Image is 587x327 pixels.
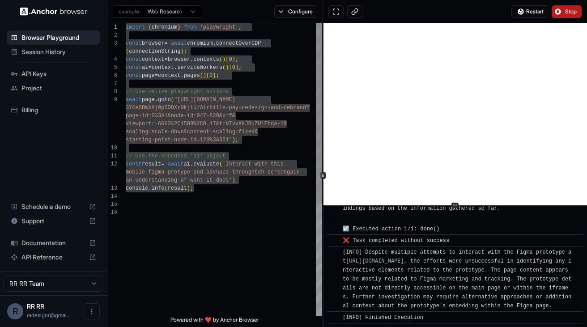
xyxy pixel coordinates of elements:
[7,214,100,228] div: Support
[107,23,117,31] div: 1
[107,96,117,104] div: 9
[126,72,142,79] span: const
[107,64,117,72] div: 5
[21,202,85,211] span: Schedule a demo
[552,5,582,18] button: Stop
[152,64,174,71] span: context
[526,8,544,15] span: Restart
[161,161,164,167] span: =
[190,161,193,167] span: .
[107,184,117,192] div: 13
[7,30,100,45] div: Browser Playground
[216,72,219,79] span: ;
[142,97,155,103] span: page
[107,39,117,47] div: 3
[126,129,258,135] span: scaling=scale-down&content-scaling=fixed&
[238,24,242,30] span: ;
[142,40,164,47] span: browser
[171,97,174,103] span: (
[107,88,117,96] div: 8
[200,24,238,30] span: 'playwright'
[155,72,158,79] span: =
[126,24,145,30] span: import
[232,56,235,63] span: ]
[126,177,232,183] span: an understanding of waht it does'
[209,72,213,79] span: 0
[20,7,87,16] img: Anchor Logo
[332,248,336,257] span: ​
[21,106,96,115] span: Billing
[235,64,238,71] span: ]
[184,24,197,30] span: from
[213,72,216,79] span: ]
[203,72,206,79] span: )
[222,56,225,63] span: )
[107,200,117,208] div: 15
[7,200,100,214] div: Schedule a demo
[126,56,142,63] span: const
[225,56,229,63] span: [
[200,72,203,79] span: (
[107,152,117,160] div: 11
[232,64,235,71] span: 0
[21,47,96,56] span: Session History
[158,97,171,103] span: goto
[126,97,142,103] span: await
[180,72,183,79] span: .
[190,56,193,63] span: .
[565,8,578,15] span: Stop
[343,238,449,244] span: ❌ Task completed without success
[21,33,96,42] span: Browser Playground
[184,48,187,55] span: ;
[343,314,423,321] span: [INFO] Finished Execution
[206,72,209,79] span: [
[184,72,200,79] span: pages
[184,161,190,167] span: ai
[168,56,190,63] span: browser
[222,161,284,167] span: 'Interact with this
[126,121,287,127] span: viewport=-6003%2C1509%2C0.17&t=N7vvXkJBuZH1Ehqa-1&
[126,64,142,71] span: const
[332,225,336,234] span: ​
[21,69,96,78] span: API Keys
[21,238,85,247] span: Documentation
[229,64,232,71] span: [
[187,40,213,47] span: chromium
[7,303,23,319] div: R
[107,72,117,80] div: 6
[332,236,336,245] span: ​
[21,217,85,225] span: Support
[174,97,235,103] span: "[URL][DOMAIN_NAME]
[164,56,167,63] span: =
[229,56,232,63] span: 0
[126,105,287,111] span: 3YGeSBWbKj0pSDDXrNkjtU/Airbills-pay-redesign-and-r
[7,250,100,264] div: API Reference
[142,161,161,167] span: result
[222,64,225,71] span: (
[235,137,238,143] span: ;
[126,161,142,167] span: const
[148,24,151,30] span: {
[126,137,232,143] span: starting-point-node-id=129%3A351"
[126,113,235,119] span: page-id=0%3A1&node-id=947-820&p=f&
[152,24,178,30] span: chromium
[170,316,259,327] span: Powered with ❤️ by Anchor Browser
[232,177,235,183] span: )
[190,185,193,191] span: ;
[180,48,183,55] span: )
[126,48,129,55] span: (
[174,64,177,71] span: .
[126,40,142,47] span: const
[126,153,225,159] span: // Use the embedded 'ai' object
[107,160,117,168] div: 12
[107,192,117,200] div: 14
[7,236,100,250] div: Documentation
[219,56,222,63] span: (
[274,5,318,18] button: Configure
[107,55,117,64] div: 4
[107,80,117,88] div: 7
[126,169,287,175] span: mobile figma protype and advnace throughteh screen
[158,72,180,79] span: context
[238,64,242,71] span: ;
[27,302,44,310] span: RR RR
